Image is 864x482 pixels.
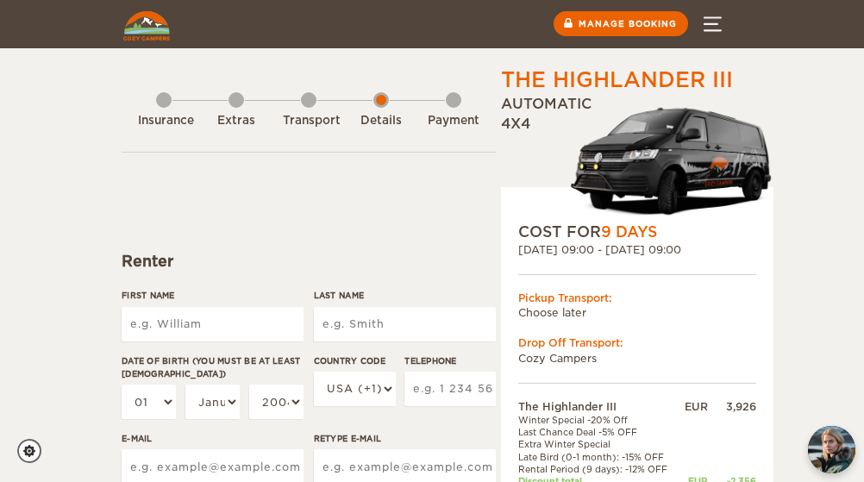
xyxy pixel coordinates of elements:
img: Freyja at Cozy Campers [808,426,855,473]
a: Manage booking [554,11,688,36]
label: Date of birth (You must be at least [DEMOGRAPHIC_DATA]) [122,354,304,381]
label: Last Name [314,289,496,302]
div: COST FOR [518,222,756,242]
input: e.g. 1 234 567 890 [404,372,496,406]
label: Country Code [314,354,396,367]
td: Cozy Campers [518,351,756,366]
label: Telephone [404,354,496,367]
label: Retype E-mail [314,432,496,445]
button: chat-button [808,426,855,473]
td: Choose later [518,305,756,320]
div: Drop Off Transport: [518,335,756,350]
div: EUR [679,399,708,414]
td: Extra Winter Special [518,438,679,450]
div: Payment [428,113,479,129]
div: [DATE] 09:00 - [DATE] 09:00 [518,242,756,257]
input: e.g. William [122,307,304,341]
td: Rental Period (9 days): -12% OFF [518,463,679,475]
div: The Highlander III [501,66,733,95]
div: Extras [210,113,262,129]
span: 9 Days [601,223,657,241]
td: Last Chance Deal -5% OFF [518,426,679,438]
div: Renter [122,251,496,272]
td: Winter Special -20% Off [518,414,679,426]
div: Insurance [138,113,190,129]
img: Cozy Campers [123,11,170,41]
div: Pickup Transport: [518,291,756,305]
td: The Highlander III [518,399,679,414]
img: stor-langur-4.png [570,100,773,222]
div: Transport [283,113,335,129]
a: Cookie settings [17,439,53,463]
input: e.g. Smith [314,307,496,341]
div: Automatic 4x4 [501,95,773,221]
div: 3,926 [708,399,756,414]
label: First Name [122,289,304,302]
div: Details [355,113,407,129]
td: Late Bird (0-1 month): -15% OFF [518,451,679,463]
label: E-mail [122,432,304,445]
